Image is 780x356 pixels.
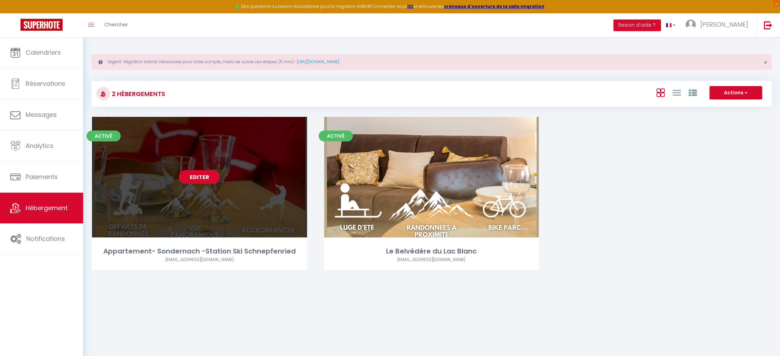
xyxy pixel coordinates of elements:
[444,3,544,9] a: créneaux d'ouverture de la salle migration
[764,59,767,66] button: Close
[297,59,339,65] a: [URL][DOMAIN_NAME]
[104,21,128,28] span: Chercher
[680,13,757,37] a: ... [PERSON_NAME]
[5,3,26,23] button: Ouvrir le widget de chat LiveChat
[613,19,661,31] button: Besoin d'aide ?
[324,257,539,263] div: Airbnb
[673,87,681,98] a: Vue en Liste
[700,20,748,29] span: [PERSON_NAME]
[99,13,133,37] a: Chercher
[26,173,58,181] span: Paiements
[324,246,539,257] div: Le Belvédère du Lac Blanc
[26,141,53,150] span: Analytics
[657,87,665,98] a: Vue en Box
[26,79,65,88] span: Réservations
[407,3,413,9] a: ICI
[91,54,772,70] div: Urgent : Migration Airbnb nécessaire pour votre compte, merci de suivre ces étapes (5 min) -
[319,131,353,141] span: Activé
[26,48,61,57] span: Calendriers
[179,170,220,184] a: Editer
[87,131,121,141] span: Activé
[92,246,307,257] div: Appartement- Sondernach -Station Ski Schnepfenried
[92,257,307,263] div: Airbnb
[26,234,65,243] span: Notifications
[26,204,68,212] span: Hébergement
[686,19,696,30] img: ...
[21,19,63,31] img: Super Booking
[764,58,767,67] span: ×
[110,86,165,101] h3: 2 Hébergements
[764,21,772,29] img: logout
[689,87,697,98] a: Vue par Groupe
[710,86,762,100] button: Actions
[26,110,57,119] span: Messages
